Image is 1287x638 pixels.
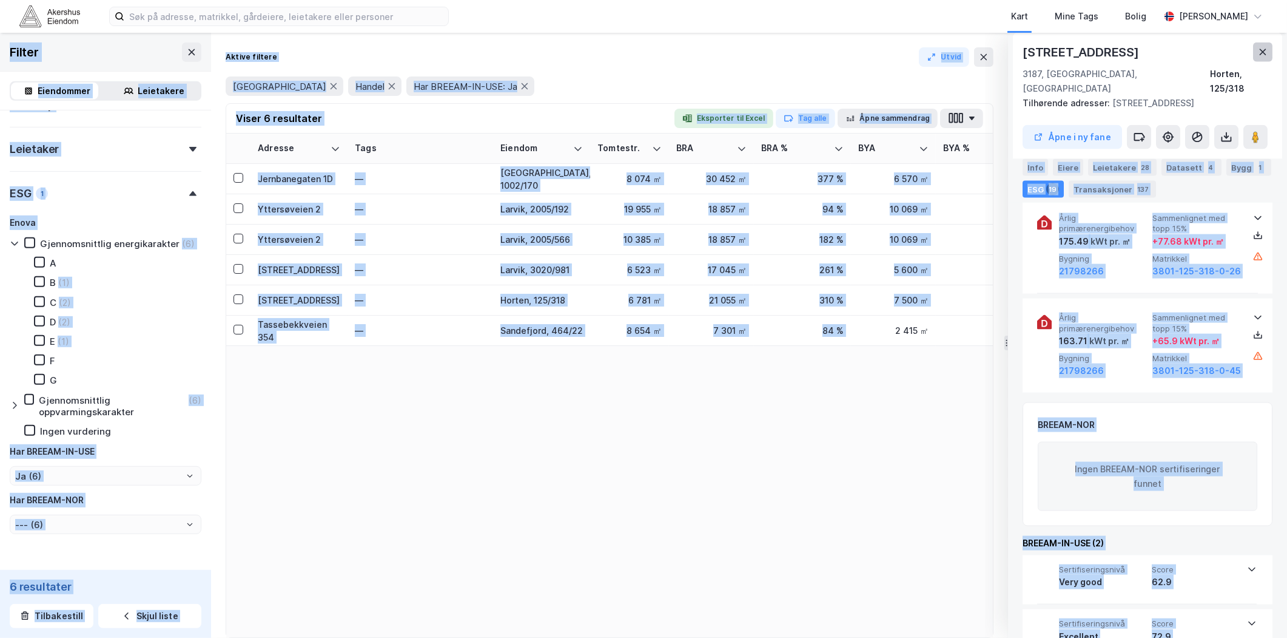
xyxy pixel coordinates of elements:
[1089,234,1131,249] div: kWt pr. ㎡
[676,294,747,307] div: 21 055 ㎡
[1059,364,1104,378] button: 21798266
[597,324,662,337] div: 8 654 ㎡
[500,143,568,154] div: Eiendom
[1059,575,1147,589] div: Very good
[1205,161,1217,174] div: 4
[50,336,55,347] div: E
[1059,264,1104,279] button: 21798266
[1161,159,1221,176] div: Datasett
[36,188,48,200] div: 1
[182,238,195,249] div: (6)
[185,471,195,481] button: Open
[233,81,326,92] span: [GEOGRAPHIC_DATA]
[10,444,95,459] div: Har BREEAM-IN-USE
[919,47,970,67] button: Utvid
[185,520,195,529] button: Open
[500,294,583,307] div: Horten, 125/318
[943,263,1026,276] div: 86 %
[124,7,448,25] input: Søk på adresse, matrikkel, gårdeiere, leietakere eller personer
[355,291,486,310] div: —
[10,186,31,201] div: ESG
[858,143,914,154] div: BYA
[98,604,201,628] button: Skjul liste
[1226,159,1271,176] div: Bygg
[1152,353,1241,364] span: Matrikkel
[500,233,583,246] div: Larvik, 2005/566
[776,109,835,128] button: Tag alle
[500,166,583,192] div: [GEOGRAPHIC_DATA], 1002/170
[761,172,844,185] div: 377 %
[761,203,844,215] div: 94 %
[258,263,340,276] div: [STREET_ADDRESS]
[50,375,57,386] div: G
[676,263,747,276] div: 17 045 ㎡
[40,238,180,249] div: Gjennomsnittlig energikarakter
[10,515,201,534] input: ClearOpen
[1152,313,1241,334] span: Sammenlignet med topp 15%
[597,294,662,307] div: 6 781 ㎡
[761,294,844,307] div: 310 %
[943,324,1026,337] div: 28 %
[1023,181,1064,198] div: ESG
[1179,9,1248,24] div: [PERSON_NAME]
[1059,254,1148,264] span: Bygning
[1059,234,1131,249] div: 175.49
[138,84,185,98] div: Leietakere
[1038,442,1257,511] div: Ingen BREEAM-NOR sertifiseringer funnet
[1152,234,1224,249] div: + 77.68 kWt pr. ㎡
[1023,98,1112,108] span: Tilhørende adresser:
[943,294,1026,307] div: 100 %
[858,294,929,307] div: 7 500 ㎡
[500,324,583,337] div: Sandefjord, 464/22
[1152,264,1241,279] button: 3801-125-318-0-26
[676,233,747,246] div: 18 857 ㎡
[1023,536,1272,551] div: BREEAM-IN-USE (2)
[676,143,732,154] div: BRA
[676,203,747,215] div: 18 857 ㎡
[58,277,70,288] div: (1)
[1053,159,1083,176] div: Eiere
[189,395,201,406] div: (6)
[1226,580,1287,638] iframe: Chat Widget
[1069,181,1156,198] div: Transaksjoner
[355,169,486,189] div: —
[1059,334,1129,348] div: 163.71
[500,203,583,215] div: Larvik, 2005/192
[258,233,340,246] div: Yttersøveien 2
[10,42,39,62] div: Filter
[10,604,93,628] button: Tilbakestill
[1059,213,1148,234] span: Årlig primærenergibehov
[676,172,747,185] div: 30 452 ㎡
[1087,334,1129,348] div: kWt pr. ㎡
[355,143,486,154] div: Tags
[1023,96,1263,110] div: [STREET_ADDRESS]
[858,324,929,337] div: 2 415 ㎡
[58,336,69,347] div: (1)
[50,257,56,269] div: A
[355,260,486,280] div: —
[1088,159,1157,176] div: Leietakere
[39,395,186,418] div: Gjennomsnittlig oppvarmingskarakter
[761,233,844,246] div: 182 %
[258,143,326,154] div: Adresse
[226,52,277,62] div: Aktive filtere
[1152,565,1240,575] span: Score
[674,109,773,128] button: Eksporter til Excel
[597,203,662,215] div: 19 955 ㎡
[761,143,829,154] div: BRA %
[1059,353,1148,364] span: Bygning
[38,84,91,98] div: Eiendommer
[597,263,662,276] div: 6 523 ㎡
[597,172,662,185] div: 8 074 ㎡
[1038,418,1095,432] div: BREEAM-NOR
[1135,183,1151,195] div: 137
[10,142,59,157] div: Leietaker
[597,143,647,154] div: Tomtestr.
[50,297,56,308] div: C
[1152,334,1220,348] div: + 65.9 kWt pr. ㎡
[258,318,340,344] div: Tassebekkveien 354
[1023,159,1048,176] div: Info
[40,426,111,437] div: Ingen vurdering
[1152,254,1241,264] span: Matrikkel
[858,172,929,185] div: 6 570 ㎡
